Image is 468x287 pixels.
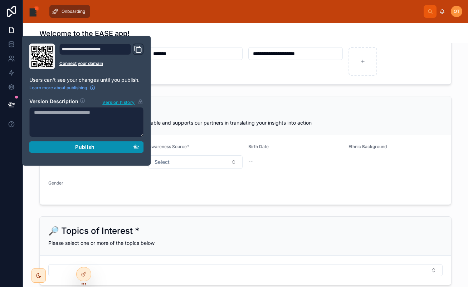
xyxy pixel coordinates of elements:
[29,98,78,106] h2: Version Description
[148,155,243,169] button: Select Button
[155,158,170,166] span: Select
[46,4,424,19] div: scrollable content
[39,29,130,39] h1: Welcome to the EASE app!
[75,144,94,150] span: Publish
[102,98,143,106] button: Version history
[29,6,40,17] img: App logo
[29,85,96,91] a: Learn more about publishing
[148,144,187,149] span: Awareness Source
[454,9,460,14] span: OT
[62,9,85,14] span: Onboarding
[59,44,144,69] div: Domain and Custom Link
[48,264,443,276] button: Select Button
[59,61,144,66] a: Connect your domain
[48,240,155,246] span: Please select one or more of the topics below
[49,5,90,18] a: Onboarding
[29,141,144,153] button: Publish
[248,144,269,149] span: Birth Date
[348,144,387,149] span: Ethnic Background
[29,85,87,91] span: Learn more about publishing
[248,157,253,165] span: --
[29,76,144,84] p: Users can't see your changes until you publish.
[102,98,135,105] span: Version history
[48,225,140,237] h2: 🔎 Topics of Interest *
[48,120,312,126] span: This information makes your data more valuable and supports our partners in translating your insi...
[48,180,63,186] span: Gender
